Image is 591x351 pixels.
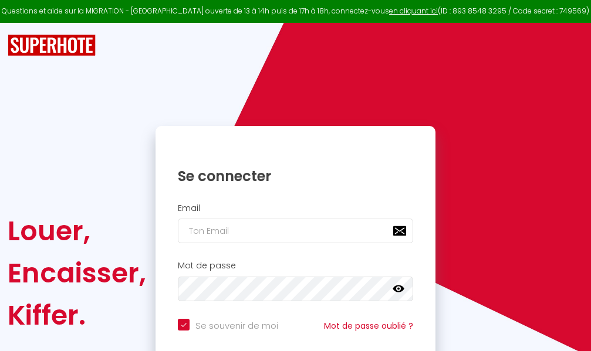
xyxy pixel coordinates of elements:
a: Mot de passe oublié ? [324,320,413,332]
h2: Mot de passe [178,261,413,271]
h2: Email [178,203,413,213]
h1: Se connecter [178,167,413,185]
img: SuperHote logo [8,35,96,56]
a: en cliquant ici [389,6,438,16]
input: Ton Email [178,219,413,243]
div: Kiffer. [8,294,146,336]
div: Encaisser, [8,252,146,294]
div: Louer, [8,210,146,252]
